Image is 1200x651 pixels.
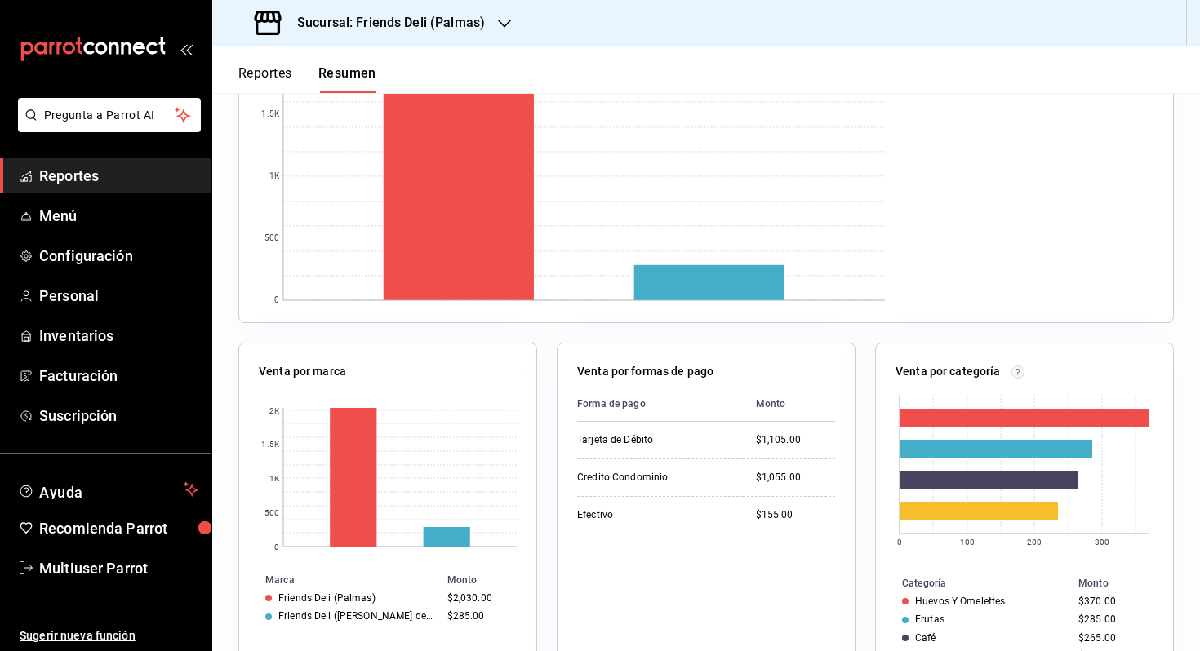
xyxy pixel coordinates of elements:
text: 2K [269,406,280,415]
button: Pregunta a Parrot AI [18,98,201,132]
text: 0 [274,542,279,551]
h3: Sucursal: Friends Deli (Palmas) [284,13,485,33]
a: Pregunta a Parrot AI [11,118,201,135]
text: 0 [897,538,902,547]
th: Marca [239,571,441,589]
span: Facturación [39,365,198,387]
div: navigation tabs [238,65,376,93]
span: Personal [39,285,198,307]
span: Multiuser Parrot [39,557,198,579]
div: $155.00 [756,508,835,522]
p: Venta por categoría [896,363,1001,380]
p: Venta por formas de pago [577,363,713,380]
div: Friends Deli ([PERSON_NAME] de [GEOGRAPHIC_DATA]) [278,610,434,622]
p: Venta por marca [259,363,346,380]
text: 100 [960,538,975,547]
span: Ayuda [39,480,177,499]
span: Pregunta a Parrot AI [44,107,176,124]
text: 500 [264,234,279,243]
button: open_drawer_menu [180,42,193,55]
text: 0 [274,296,279,305]
text: 200 [1027,538,1042,547]
div: Tarjeta de Débito [577,433,730,447]
text: 300 [1095,538,1109,547]
text: 1K [269,474,280,483]
div: Credito Condominio [577,471,730,485]
div: $285.00 [1078,613,1147,625]
span: Recomienda Parrot [39,517,198,539]
span: Suscripción [39,405,198,427]
span: Configuración [39,245,198,267]
span: Menú [39,205,198,227]
div: Huevos Y Omelettes [915,596,1005,607]
div: $370.00 [1078,596,1147,607]
div: $285.00 [447,610,510,622]
div: Frutas [915,613,944,625]
th: Monto [441,571,536,589]
text: 1.5K [261,110,279,119]
th: Forma de pago [577,387,743,422]
div: Friends Deli (Palmas) [278,592,376,604]
button: Reportes [238,65,292,93]
text: 1.5K [261,440,279,449]
div: Café [915,632,936,644]
th: Monto [1072,574,1173,592]
span: Inventarios [39,325,198,347]
span: Reportes [39,165,198,187]
div: $2,030.00 [447,592,510,604]
div: Efectivo [577,508,730,522]
span: Sugerir nueva función [20,627,198,644]
div: $265.00 [1078,632,1147,644]
button: Resumen [318,65,376,93]
text: 500 [264,508,279,517]
div: $1,105.00 [756,433,835,447]
div: $1,055.00 [756,471,835,485]
th: Categoría [876,574,1072,592]
text: 1K [269,172,280,181]
th: Monto [743,387,835,422]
